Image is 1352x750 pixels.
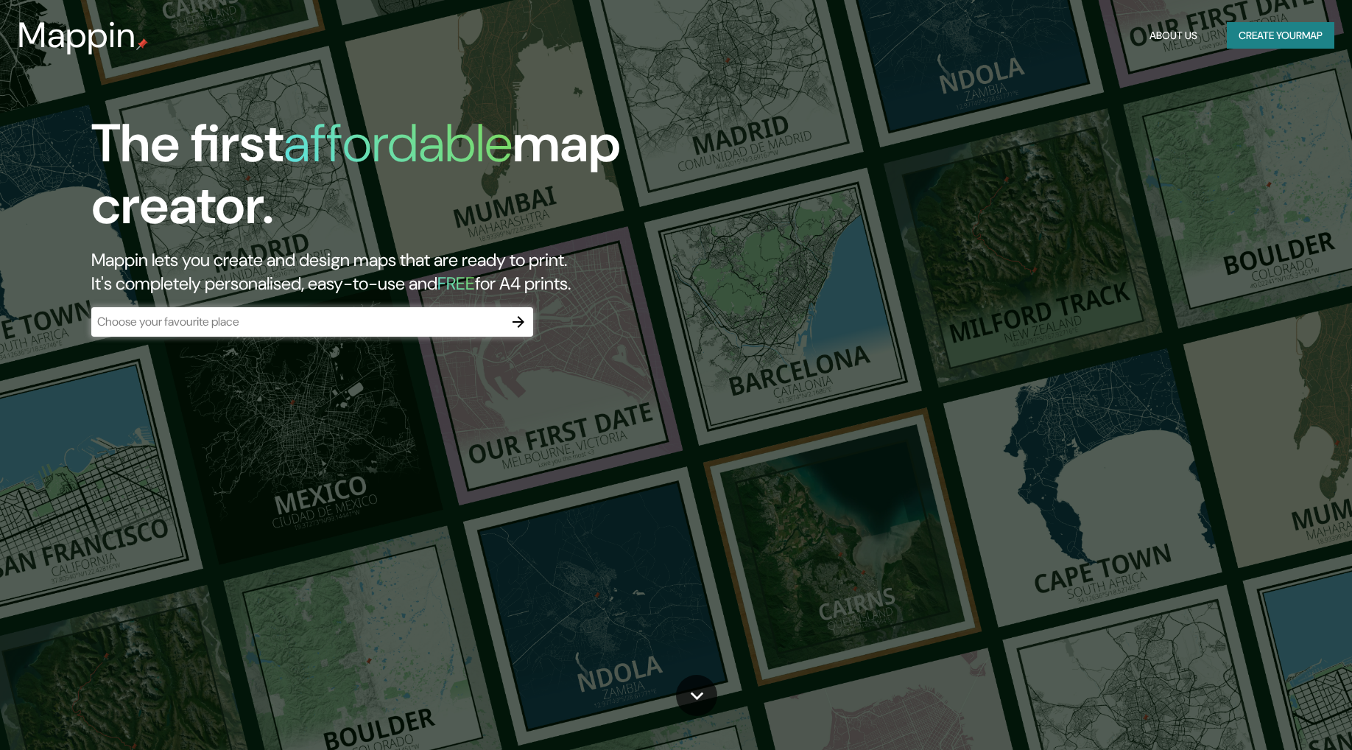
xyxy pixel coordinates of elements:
[91,313,504,330] input: Choose your favourite place
[284,109,513,178] h1: affordable
[136,38,148,50] img: mappin-pin
[91,113,767,248] h1: The first map creator.
[18,15,136,56] h3: Mappin
[1227,22,1334,49] button: Create yourmap
[1144,22,1203,49] button: About Us
[91,248,767,295] h2: Mappin lets you create and design maps that are ready to print. It's completely personalised, eas...
[437,272,475,295] h5: FREE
